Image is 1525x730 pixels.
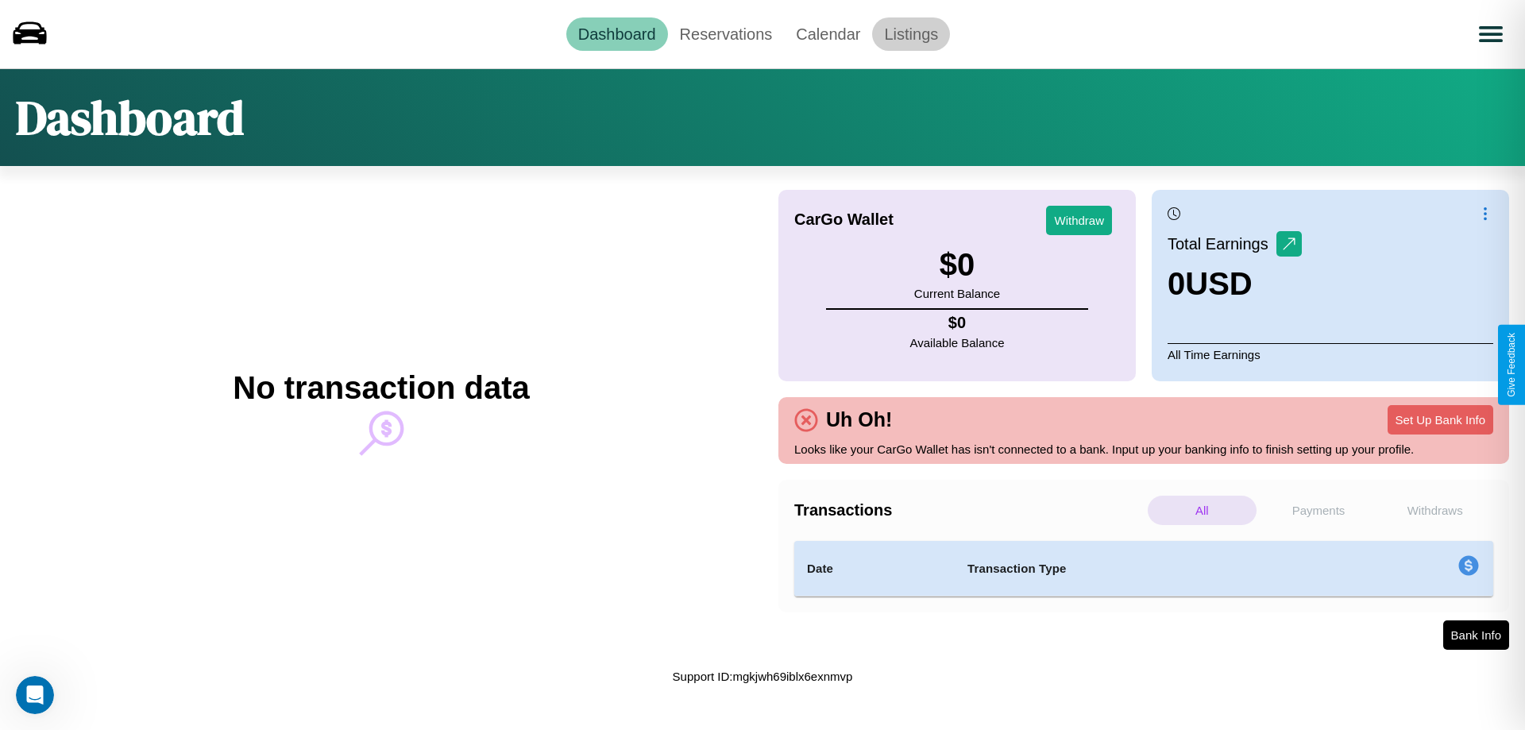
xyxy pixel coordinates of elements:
h2: No transaction data [233,370,529,406]
div: Give Feedback [1506,333,1517,397]
p: Total Earnings [1168,230,1276,258]
h4: $ 0 [910,314,1005,332]
button: Withdraw [1046,206,1112,235]
h4: Transactions [794,501,1144,519]
button: Bank Info [1443,620,1509,650]
button: Set Up Bank Info [1388,405,1493,435]
h4: Date [807,559,942,578]
h4: CarGo Wallet [794,211,894,229]
a: Calendar [784,17,872,51]
p: All Time Earnings [1168,343,1493,365]
button: Open menu [1469,12,1513,56]
p: Payments [1264,496,1373,525]
p: Support ID: mgkjwh69iblx6exnmvp [673,666,853,687]
h1: Dashboard [16,85,244,150]
p: Available Balance [910,332,1005,353]
p: All [1148,496,1257,525]
h4: Uh Oh! [818,408,900,431]
h3: 0 USD [1168,266,1302,302]
iframe: Intercom live chat [16,676,54,714]
table: simple table [794,541,1493,597]
p: Current Balance [914,283,1000,304]
h3: $ 0 [914,247,1000,283]
h4: Transaction Type [967,559,1328,578]
a: Listings [872,17,950,51]
p: Looks like your CarGo Wallet has isn't connected to a bank. Input up your banking info to finish ... [794,438,1493,460]
a: Dashboard [566,17,668,51]
p: Withdraws [1380,496,1489,525]
a: Reservations [668,17,785,51]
